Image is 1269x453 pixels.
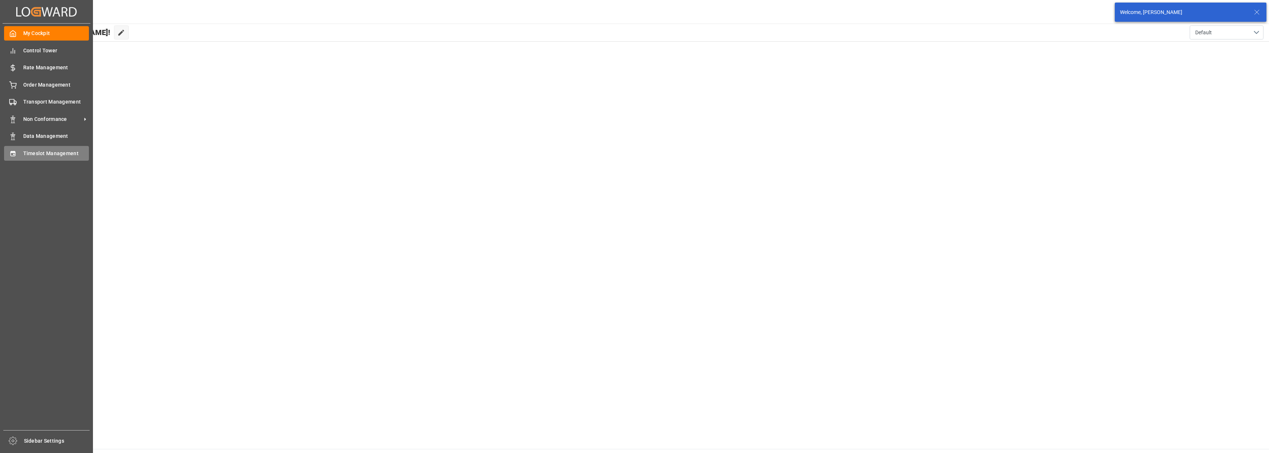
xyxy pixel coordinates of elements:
[23,47,89,55] span: Control Tower
[23,115,82,123] span: Non Conformance
[23,98,89,106] span: Transport Management
[1120,8,1247,16] div: Welcome, [PERSON_NAME]
[4,43,89,58] a: Control Tower
[23,132,89,140] span: Data Management
[23,64,89,72] span: Rate Management
[4,77,89,92] a: Order Management
[23,150,89,157] span: Timeslot Management
[31,25,110,39] span: Hello [PERSON_NAME]!
[1190,25,1263,39] button: open menu
[4,129,89,143] a: Data Management
[23,81,89,89] span: Order Management
[4,60,89,75] a: Rate Management
[1195,29,1212,36] span: Default
[4,146,89,160] a: Timeslot Management
[23,29,89,37] span: My Cockpit
[4,95,89,109] a: Transport Management
[24,437,90,445] span: Sidebar Settings
[4,26,89,41] a: My Cockpit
